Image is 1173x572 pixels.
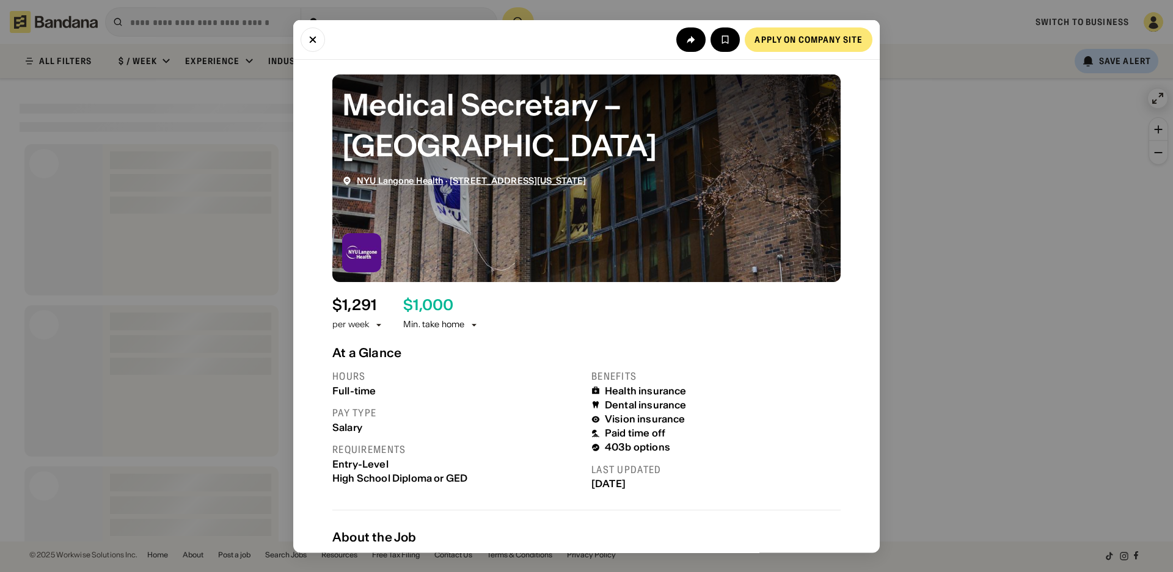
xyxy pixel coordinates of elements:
div: Dental insurance [605,399,687,410]
div: High School Diploma or GED [332,472,582,483]
div: Last updated [591,463,841,476]
div: $ 1,000 [403,296,453,314]
div: About the Job [332,529,841,544]
div: Vision insurance [605,413,685,425]
div: Salary [332,421,582,433]
a: [STREET_ADDRESS][US_STATE] [450,175,586,186]
img: NYU Langone Health logo [342,233,381,272]
div: Apply on company site [755,35,863,43]
div: per week [332,319,369,331]
div: Entry-Level [332,458,582,469]
div: Health insurance [605,385,687,396]
div: $ 1,291 [332,296,376,314]
div: [DATE] [591,478,841,490]
div: Paid time off [605,427,665,439]
div: At a Glance [332,345,841,360]
div: 403b options [605,441,670,453]
div: Pay type [332,406,582,419]
button: Close [301,27,325,51]
div: Min. take home [403,319,479,331]
div: Benefits [591,369,841,382]
a: NYU Langone Health [357,175,444,186]
div: Medical Secretary – Manhattan [342,84,831,165]
div: Hours [332,369,582,382]
div: Full-time [332,385,582,396]
div: · [357,175,586,186]
div: Requirements [332,443,582,455]
a: Apply on company site [745,27,872,51]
